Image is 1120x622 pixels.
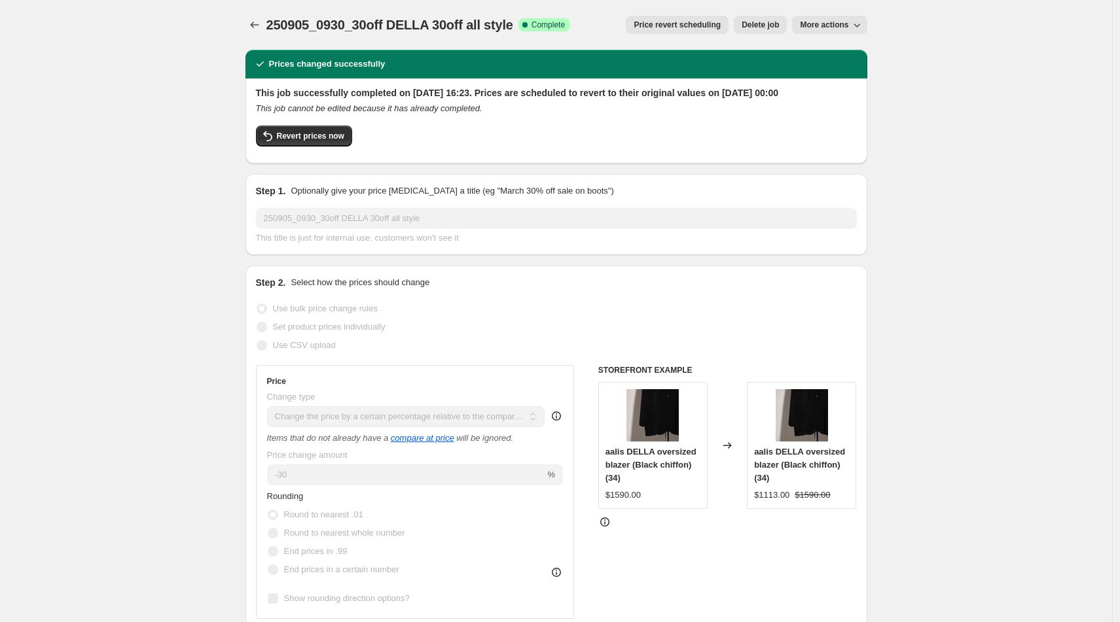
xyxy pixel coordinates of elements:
[795,489,830,502] strike: $1590.00
[256,276,286,289] h2: Step 2.
[256,233,459,243] span: This title is just for internal use, customers won't see it
[742,20,779,30] span: Delete job
[267,392,316,402] span: Change type
[256,126,352,147] button: Revert prices now
[754,489,789,502] div: $1113.00
[532,20,565,30] span: Complete
[267,450,348,460] span: Price change amount
[776,389,828,441] img: W5-19_80x.jpg
[284,593,410,603] span: Show rounding direction options?
[284,528,405,538] span: Round to nearest whole number
[291,184,613,198] p: Optionally give your price [MEDICAL_DATA] a title (eg "March 30% off sale on boots")
[256,184,286,198] h2: Step 1.
[267,491,304,501] span: Rounding
[266,18,513,32] span: 250905_0930_30off DELLA 30off all style
[284,546,348,556] span: End prices in .99
[284,510,363,519] span: Round to nearest .01
[547,470,555,479] span: %
[284,564,399,574] span: End prices in a certain number
[256,208,857,229] input: 30% off holiday sale
[792,16,867,34] button: More actions
[256,86,857,99] h2: This job successfully completed on [DATE] 16:23. Prices are scheduled to revert to their original...
[267,433,389,443] i: Items that do not already have a
[291,276,429,289] p: Select how the prices should change
[605,489,641,502] div: $1590.00
[598,365,857,375] h6: STOREFRONT EXAMPLE
[269,58,386,71] h2: Prices changed successfully
[267,376,286,387] h3: Price
[273,303,378,313] span: Use bulk price change rules
[273,340,336,350] span: Use CSV upload
[245,16,264,34] button: Price change jobs
[800,20,848,30] span: More actions
[273,322,386,332] span: Set product prices individually
[456,433,513,443] i: will be ignored.
[734,16,787,34] button: Delete job
[267,464,545,485] input: -20
[550,409,563,423] div: help
[256,103,482,113] i: This job cannot be edited because it has already completed.
[626,16,729,34] button: Price revert scheduling
[754,447,845,483] span: aalis DELLA oversized blazer (Black chiffon) (34)
[391,433,454,443] button: compare at price
[626,389,679,441] img: W5-19_80x.jpg
[605,447,696,483] span: aalis DELLA oversized blazer (Black chiffon) (34)
[277,131,344,141] span: Revert prices now
[634,20,721,30] span: Price revert scheduling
